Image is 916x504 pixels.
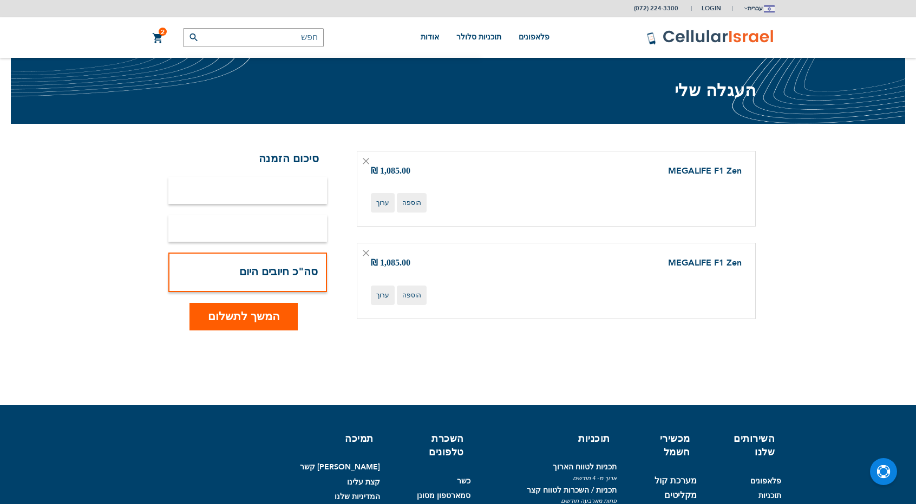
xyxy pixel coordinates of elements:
[300,462,380,472] a: [PERSON_NAME] קשר
[347,477,380,487] a: קצת עלינו
[168,151,327,167] h2: סיכום הזמנה
[702,4,721,12] span: Login
[668,165,742,177] a: MEGALIFE F1 Zen
[152,32,164,45] a: 2
[183,28,324,47] input: חפש
[421,33,439,41] span: אודות
[376,199,389,207] span: ערוך
[634,4,678,12] a: (072) 224-3300
[750,476,781,486] a: פלאפונים
[395,432,464,460] h6: השכרת טלפונים
[764,5,775,12] img: Jerusalem
[519,17,549,58] a: פלאפונים
[397,286,427,305] a: הוספה
[376,291,389,299] span: ערוך
[371,286,395,305] a: ערוך
[402,199,421,207] span: הוספה
[527,485,617,495] a: תכניות / השכרות לטווח קצר
[189,303,298,330] button: המשך לתשלום
[371,193,395,213] a: ערוך
[371,258,410,267] span: ‏1,085.00 ₪
[397,193,427,213] a: הוספה
[553,462,617,472] a: תכניות לטווח הארוך
[421,17,439,58] a: אודות
[743,1,775,16] button: עברית
[208,309,280,324] span: המשך לתשלום
[486,432,610,446] h6: תוכניות
[655,476,697,486] a: מערכת קול
[675,79,756,102] span: העגלה שלי
[664,490,697,501] a: מקליטים
[632,432,690,460] h6: מכשירי חשמל
[668,257,742,269] a: MEGALIFE F1 Zen
[457,476,470,486] a: כשר
[161,28,165,36] span: 2
[417,490,470,501] a: סמארטפון מסונן
[402,291,421,299] span: הוספה
[335,492,380,502] a: המדיניות שלנו
[456,17,501,58] a: תוכניות סלולר
[456,33,501,41] span: תוכניות סלולר
[371,166,410,175] span: ‏1,085.00 ₪
[758,490,781,501] a: תוכניות
[304,432,374,446] h6: תמיכה
[519,33,549,41] span: פלאפונים
[239,264,318,279] strong: סה"כ חיובים היום
[646,29,775,45] img: לוגו סלולר ישראל
[479,474,617,482] span: ארוך מ- 4 חודשים
[712,432,775,460] h6: השירותים שלנו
